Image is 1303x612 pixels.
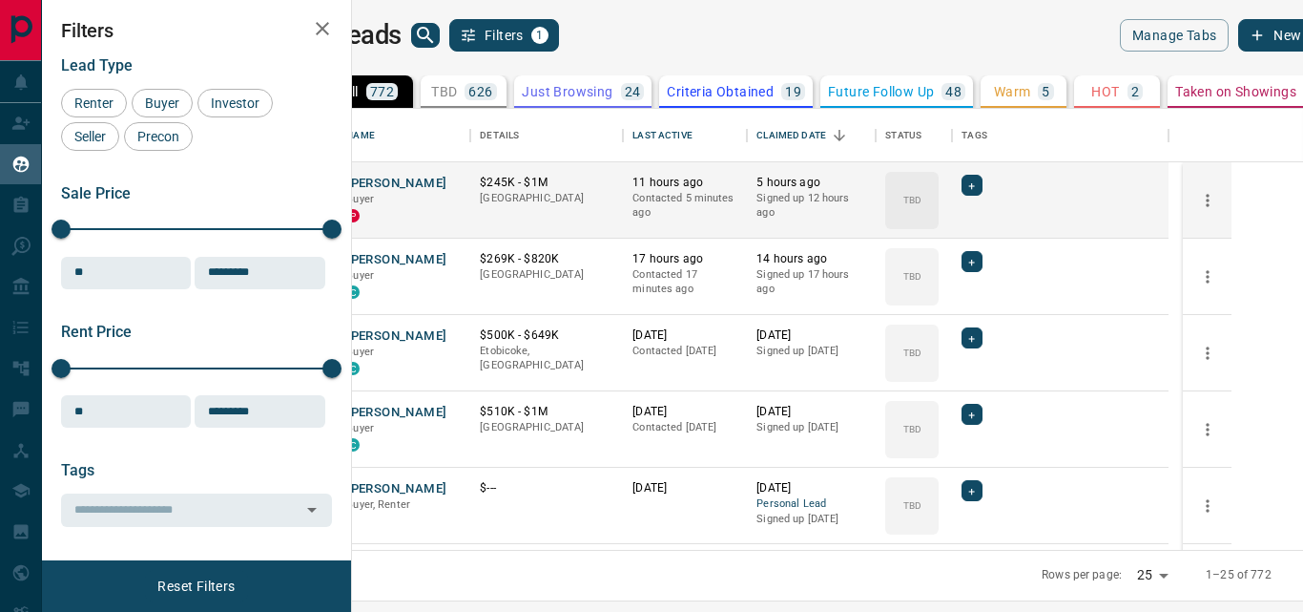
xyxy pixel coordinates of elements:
[962,109,987,162] div: Tags
[533,29,547,42] span: 1
[411,23,440,48] button: search button
[346,362,360,375] div: condos.ca
[962,480,982,501] div: +
[346,175,446,193] button: [PERSON_NAME]
[625,85,641,98] p: 24
[756,175,866,191] p: 5 hours ago
[994,85,1031,98] p: Warm
[876,109,952,162] div: Status
[480,404,613,420] p: $510K - $1M
[968,176,975,195] span: +
[632,191,737,221] p: Contacted 5 minutes ago
[204,95,266,111] span: Investor
[138,95,186,111] span: Buyer
[667,85,774,98] p: Criteria Obtained
[632,109,692,162] div: Last Active
[1129,561,1175,589] div: 25
[1131,85,1139,98] p: 2
[1193,263,1222,291] button: more
[480,267,613,283] p: [GEOGRAPHIC_DATA]
[632,420,737,435] p: Contacted [DATE]
[61,461,94,479] span: Tags
[1175,85,1296,98] p: Taken on Showings
[131,129,186,144] span: Precon
[903,269,921,284] p: TBD
[480,251,613,267] p: $269K - $820K
[480,109,519,162] div: Details
[632,404,737,420] p: [DATE]
[145,570,247,602] button: Reset Filters
[480,191,613,206] p: [GEOGRAPHIC_DATA]
[68,129,113,144] span: Seller
[756,267,866,297] p: Signed up 17 hours ago
[480,175,613,191] p: $245K - $1M
[1193,492,1222,520] button: more
[903,422,921,436] p: TBD
[449,19,559,52] button: Filters1
[480,327,613,344] p: $500K - $649K
[903,346,921,360] p: TBD
[132,89,193,117] div: Buyer
[346,404,446,422] button: [PERSON_NAME]
[197,89,273,117] div: Investor
[1193,339,1222,368] button: more
[756,109,826,162] div: Claimed Date
[1193,186,1222,215] button: more
[61,184,131,202] span: Sale Price
[61,122,119,151] div: Seller
[431,85,457,98] p: TBD
[968,481,975,500] span: +
[962,404,982,425] div: +
[623,109,747,162] div: Last Active
[632,175,737,191] p: 11 hours ago
[1206,567,1271,583] p: 1–25 of 772
[632,267,737,297] p: Contacted 17 minutes ago
[968,252,975,271] span: +
[337,109,470,162] div: Name
[756,344,866,359] p: Signed up [DATE]
[346,422,374,434] span: Buyer
[480,480,613,496] p: $---
[747,109,876,162] div: Claimed Date
[756,420,866,435] p: Signed up [DATE]
[945,85,962,98] p: 48
[903,193,921,207] p: TBD
[828,85,934,98] p: Future Follow Up
[346,480,446,498] button: [PERSON_NAME]
[346,193,374,205] span: Buyer
[1091,85,1119,98] p: HOT
[885,109,921,162] div: Status
[903,498,921,513] p: TBD
[346,498,410,511] span: Buyer, Renter
[826,122,853,149] button: Sort
[346,109,375,162] div: Name
[1042,567,1122,583] p: Rows per page:
[346,251,446,269] button: [PERSON_NAME]
[756,512,866,527] p: Signed up [DATE]
[1120,19,1229,52] button: Manage Tabs
[68,95,120,111] span: Renter
[480,420,613,435] p: [GEOGRAPHIC_DATA]
[522,85,612,98] p: Just Browsing
[756,251,866,267] p: 14 hours ago
[299,496,325,523] button: Open
[61,89,127,117] div: Renter
[632,251,737,267] p: 17 hours ago
[962,175,982,196] div: +
[346,327,446,346] button: [PERSON_NAME]
[952,109,1169,162] div: Tags
[632,327,737,344] p: [DATE]
[346,209,360,222] div: property.ca
[785,85,801,98] p: 19
[61,560,178,579] span: Opportunity Type
[756,496,866,513] span: Personal Lead
[346,269,374,282] span: Buyer
[61,323,132,341] span: Rent Price
[968,405,975,424] span: +
[1042,85,1049,98] p: 5
[756,404,866,420] p: [DATE]
[124,122,193,151] div: Precon
[370,85,394,98] p: 772
[346,438,360,452] div: condos.ca
[756,191,866,221] p: Signed up 12 hours ago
